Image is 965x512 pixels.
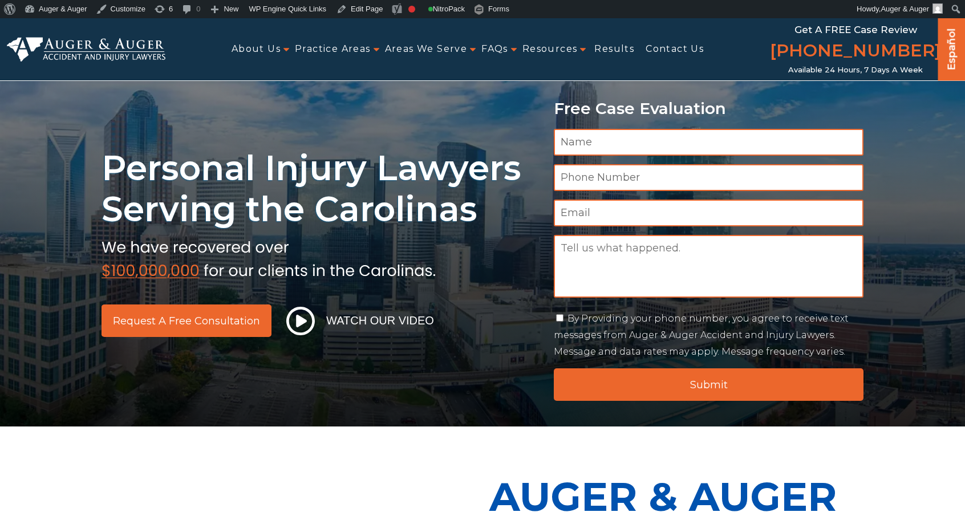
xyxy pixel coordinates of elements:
a: Request a Free Consultation [102,304,271,337]
input: Submit [554,368,863,401]
input: Name [554,129,863,156]
a: About Us [232,36,281,62]
a: FAQs [481,36,508,62]
span: Get a FREE Case Review [794,24,917,35]
input: Phone Number [554,164,863,191]
input: Email [554,200,863,226]
label: By Providing your phone number, you agree to receive text messages from Auger & Auger Accident an... [554,313,849,357]
span: Request a Free Consultation [113,316,260,326]
div: Focus keyphrase not set [408,6,415,13]
a: Contact Us [646,36,704,62]
a: Español [943,18,961,78]
span: Auger & Auger [881,5,929,13]
span: Available 24 Hours, 7 Days a Week [788,66,923,75]
p: Free Case Evaluation [554,100,863,117]
h1: Personal Injury Lawyers Serving the Carolinas [102,148,540,230]
a: [PHONE_NUMBER] [770,38,941,66]
img: Auger & Auger Accident and Injury Lawyers Logo [7,37,165,62]
a: Areas We Serve [385,36,468,62]
button: Watch Our Video [283,306,437,336]
a: Practice Areas [295,36,371,62]
img: sub text [102,235,436,279]
a: Resources [522,36,578,62]
a: Results [594,36,634,62]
